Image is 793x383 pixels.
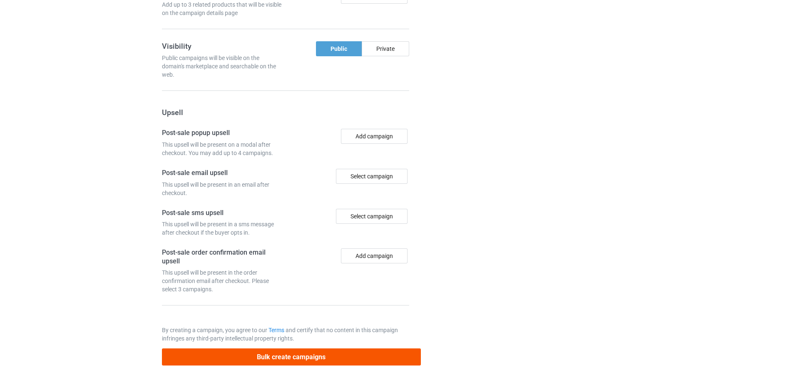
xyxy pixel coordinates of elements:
[162,209,283,218] h4: Post-sale sms upsell
[162,248,283,265] h4: Post-sale order confirmation email upsell
[336,169,408,184] div: Select campaign
[162,180,283,197] div: This upsell will be present in an email after checkout.
[162,220,283,237] div: This upsell will be present in a sms message after checkout if the buyer opts in.
[336,209,408,224] div: Select campaign
[341,248,408,263] button: Add campaign
[341,129,408,144] button: Add campaign
[162,0,283,17] div: Add up to 3 related products that will be visible on the campaign details page
[162,348,421,365] button: Bulk create campaigns
[362,41,409,56] div: Private
[162,41,283,51] h3: Visibility
[162,326,409,343] p: By creating a campaign, you agree to our and certify that no content in this campaign infringes a...
[162,129,283,138] h4: Post-sale popup upsell
[268,327,284,333] a: Terms
[162,268,283,293] div: This upsell will be present in the order confirmation email after checkout. Please select 3 campa...
[162,140,283,157] div: This upsell will be present on a modal after checkout. You may add up to 4 campaigns.
[162,169,283,178] h4: Post-sale email upsell
[162,108,409,117] h3: Upsell
[316,41,362,56] div: Public
[162,54,283,79] div: Public campaigns will be visible on the domain's marketplace and searchable on the web.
